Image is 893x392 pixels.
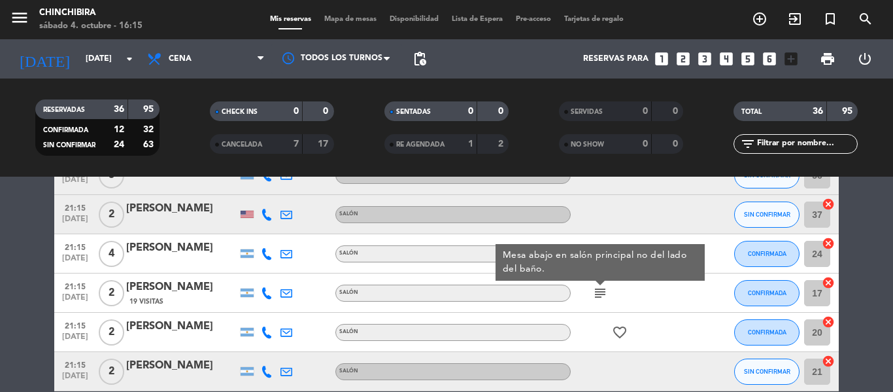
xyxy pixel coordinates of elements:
[114,105,124,114] strong: 36
[59,357,92,372] span: 21:15
[59,293,92,308] span: [DATE]
[558,16,630,23] span: Tarjetas de regalo
[43,142,95,149] span: SIN CONFIRMAR
[571,141,604,148] span: NO SHOW
[396,109,431,115] span: SENTADAS
[822,315,835,329] i: cancel
[739,50,756,67] i: looks_5
[10,8,29,27] i: menu
[468,139,473,149] strong: 1
[503,249,698,276] div: Mesa abajo en salón principal no del lado del baño.
[59,239,92,254] span: 21:15
[59,215,92,230] span: [DATE]
[468,107,473,116] strong: 0
[99,359,124,385] span: 2
[822,276,835,289] i: cancel
[99,202,124,228] span: 2
[294,107,299,116] strong: 0
[129,296,163,307] span: 19 Visitas
[783,50,800,67] i: add_box
[339,211,358,217] span: SALÓN
[222,141,262,148] span: CANCELADA
[822,11,838,27] i: turned_in_not
[323,107,331,116] strong: 0
[820,51,835,67] span: print
[741,109,762,115] span: TOTAL
[734,241,800,267] button: CONFIRMADA
[126,357,237,374] div: [PERSON_NAME]
[813,107,823,116] strong: 36
[846,39,883,79] div: LOG OUT
[126,318,237,335] div: [PERSON_NAME]
[696,50,713,67] i: looks_3
[857,51,873,67] i: power_settings_new
[339,290,358,295] span: SALÓN
[612,325,628,340] i: favorite_border
[99,319,124,346] span: 2
[339,329,358,334] span: SALÓN
[43,127,88,134] span: CONFIRMADA
[59,317,92,332] span: 21:15
[396,141,445,148] span: RE AGENDADA
[263,16,318,23] span: Mis reservas
[99,241,124,267] span: 4
[748,289,786,296] span: CONFIRMADA
[858,11,873,27] i: search
[744,211,790,218] span: SIN CONFIRMAR
[122,51,137,67] i: arrow_drop_down
[59,200,92,215] span: 21:15
[748,250,786,257] span: CONFIRMADA
[169,54,192,63] span: Cena
[498,139,506,149] strong: 2
[592,285,608,301] i: subject
[114,140,124,149] strong: 24
[740,136,756,152] i: filter_list
[126,240,237,257] div: [PERSON_NAME]
[59,372,92,387] span: [DATE]
[734,202,800,228] button: SIN CONFIRMAR
[822,198,835,211] i: cancel
[43,107,85,113] span: RESERVADAS
[143,140,156,149] strong: 63
[761,50,778,67] i: looks_6
[718,50,735,67] i: looks_4
[571,109,603,115] span: SERVIDAS
[734,280,800,306] button: CONFIRMADA
[752,11,767,27] i: add_circle_outline
[822,355,835,368] i: cancel
[143,125,156,134] strong: 32
[787,11,803,27] i: exit_to_app
[412,51,428,67] span: pending_actions
[383,16,445,23] span: Disponibilidad
[59,175,92,190] span: [DATE]
[734,319,800,346] button: CONFIRMADA
[339,368,358,374] span: SALÓN
[318,16,383,23] span: Mapa de mesas
[822,237,835,250] i: cancel
[10,45,79,73] i: [DATE]
[294,139,299,149] strong: 7
[643,107,648,116] strong: 0
[222,109,258,115] span: CHECK INS
[643,139,648,149] strong: 0
[126,279,237,296] div: [PERSON_NAME]
[509,16,558,23] span: Pre-acceso
[339,172,361,177] span: VEREDA
[126,200,237,217] div: [PERSON_NAME]
[39,20,143,33] div: sábado 4. octubre - 16:15
[583,54,649,63] span: Reservas para
[114,125,124,134] strong: 12
[39,7,143,20] div: Chinchibira
[59,254,92,269] span: [DATE]
[748,329,786,336] span: CONFIRMADA
[59,278,92,293] span: 21:15
[143,105,156,114] strong: 95
[339,251,358,256] span: SALÓN
[675,50,692,67] i: looks_two
[99,280,124,306] span: 2
[744,368,790,375] span: SIN CONFIRMAR
[318,139,331,149] strong: 17
[756,137,857,151] input: Filtrar por nombre...
[673,107,681,116] strong: 0
[59,332,92,347] span: [DATE]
